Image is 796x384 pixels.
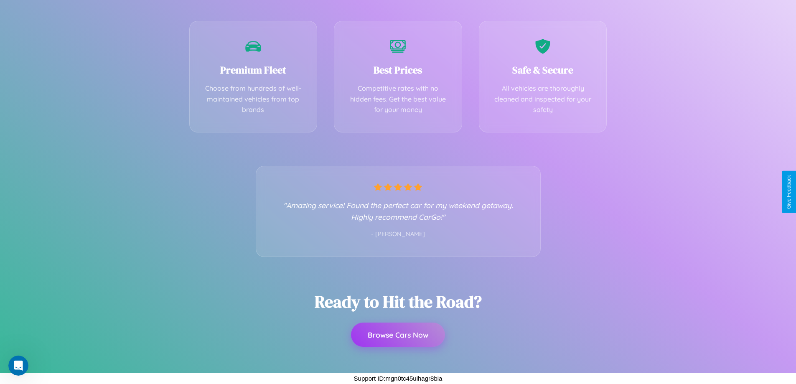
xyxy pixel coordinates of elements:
[351,323,445,347] button: Browse Cars Now
[347,83,449,115] p: Competitive rates with no hidden fees. Get the best value for your money
[202,63,305,77] h3: Premium Fleet
[354,373,443,384] p: Support ID: mgn0tc45uihagr8bia
[492,63,594,77] h3: Safe & Secure
[492,83,594,115] p: All vehicles are thoroughly cleaned and inspected for your safety
[347,63,449,77] h3: Best Prices
[8,356,28,376] iframe: Intercom live chat
[273,229,524,240] p: - [PERSON_NAME]
[315,290,482,313] h2: Ready to Hit the Road?
[786,175,792,209] div: Give Feedback
[273,199,524,223] p: "Amazing service! Found the perfect car for my weekend getaway. Highly recommend CarGo!"
[202,83,305,115] p: Choose from hundreds of well-maintained vehicles from top brands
